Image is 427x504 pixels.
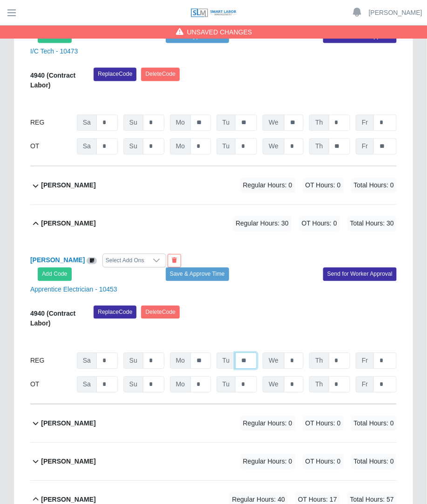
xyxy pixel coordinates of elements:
[351,178,397,193] span: Total Hours: 0
[217,139,236,155] span: Tu
[263,353,285,369] span: We
[30,257,85,264] a: [PERSON_NAME]
[217,353,236,369] span: Tu
[94,306,136,319] button: ReplaceCode
[168,254,181,267] button: End Worker & Remove from the Timesheet
[41,219,95,229] b: [PERSON_NAME]
[217,115,236,131] span: Tu
[240,454,295,470] span: Regular Hours: 0
[170,353,191,369] span: Mo
[30,377,71,393] div: OT
[30,286,117,293] a: Apprentice Electrician - 10453
[30,353,71,369] div: REG
[303,454,344,470] span: OT Hours: 0
[356,377,374,393] span: Fr
[41,457,95,467] b: [PERSON_NAME]
[30,72,75,89] b: 4940 (Contract Labor)
[309,139,329,155] span: Th
[263,139,285,155] span: We
[303,416,344,431] span: OT Hours: 0
[41,181,95,191] b: [PERSON_NAME]
[30,205,397,243] button: [PERSON_NAME] Regular Hours: 30 OT Hours: 0 Total Hours: 30
[77,377,97,393] span: Sa
[240,178,295,193] span: Regular Hours: 0
[30,405,397,443] button: [PERSON_NAME] Regular Hours: 0 OT Hours: 0 Total Hours: 0
[351,416,397,431] span: Total Hours: 0
[30,167,397,205] button: [PERSON_NAME] Regular Hours: 0 OT Hours: 0 Total Hours: 0
[170,115,191,131] span: Mo
[323,268,397,281] button: Send for Worker Approval
[351,454,397,470] span: Total Hours: 0
[303,178,344,193] span: OT Hours: 0
[187,27,252,37] span: Unsaved Changes
[123,377,143,393] span: Su
[263,377,285,393] span: We
[77,353,97,369] span: Sa
[217,377,236,393] span: Tu
[170,377,191,393] span: Mo
[309,115,329,131] span: Th
[123,139,143,155] span: Su
[309,377,329,393] span: Th
[369,8,422,18] a: [PERSON_NAME]
[103,254,147,267] div: Select Add Ons
[170,139,191,155] span: Mo
[30,48,78,55] a: I/C Tech - 10473
[141,68,180,81] button: DeleteCode
[299,216,340,232] span: OT Hours: 0
[38,268,72,281] button: Add Code
[166,268,229,281] button: Save & Approve Time
[356,353,374,369] span: Fr
[77,115,97,131] span: Sa
[87,257,97,264] a: View/Edit Notes
[94,68,136,81] button: ReplaceCode
[77,139,97,155] span: Sa
[141,306,180,319] button: DeleteCode
[263,115,285,131] span: We
[356,139,374,155] span: Fr
[233,216,291,232] span: Regular Hours: 30
[123,353,143,369] span: Su
[123,115,143,131] span: Su
[30,443,397,481] button: [PERSON_NAME] Regular Hours: 0 OT Hours: 0 Total Hours: 0
[30,139,71,155] div: OT
[356,115,374,131] span: Fr
[30,115,71,131] div: REG
[309,353,329,369] span: Th
[41,419,95,429] b: [PERSON_NAME]
[240,416,295,431] span: Regular Hours: 0
[190,8,237,18] img: SLM Logo
[30,310,75,327] b: 4940 (Contract Labor)
[347,216,397,232] span: Total Hours: 30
